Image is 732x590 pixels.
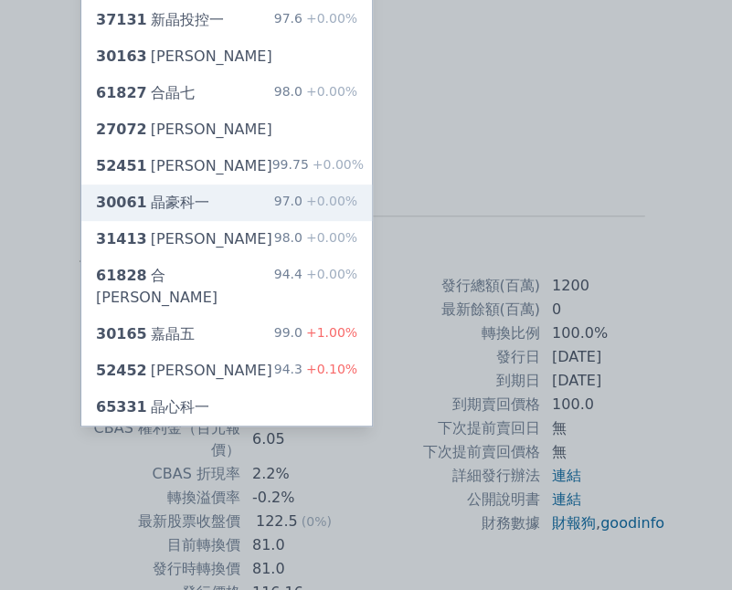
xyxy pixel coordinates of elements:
span: 31413 [96,230,147,248]
a: 30061晶豪科一 97.0+0.00% [81,184,372,221]
a: 61827合晶七 98.0+0.00% [81,75,372,111]
div: 晶心科一 [96,396,209,418]
div: [PERSON_NAME] [96,119,272,141]
a: 30163[PERSON_NAME] [81,38,372,75]
a: 37131新晶投控一 97.6+0.00% [81,2,372,38]
div: 98.0 [274,82,357,104]
span: 65331 [96,398,147,416]
div: [PERSON_NAME] [96,155,272,177]
span: 37131 [96,11,147,28]
a: 30165嘉晶五 99.0+1.00% [81,316,372,353]
div: 97.0 [274,192,357,214]
span: +0.00% [302,84,357,99]
div: [PERSON_NAME] [96,46,272,68]
span: +0.00% [309,157,364,172]
a: 65331晶心科一 [81,389,372,426]
span: +0.00% [302,11,357,26]
div: 99.0 [274,323,357,345]
span: +0.00% [302,230,357,245]
div: 98.0 [274,228,357,250]
a: 61828合[PERSON_NAME] 94.4+0.00% [81,258,372,316]
span: 61827 [96,84,147,101]
div: [PERSON_NAME] [96,360,272,382]
span: +0.10% [302,362,357,376]
span: 30061 [96,194,147,211]
div: [PERSON_NAME] [96,228,272,250]
span: 61828 [96,267,147,284]
div: 94.4 [274,265,357,309]
div: 嘉晶五 [96,323,195,345]
div: 97.6 [274,9,357,31]
div: 新晶投控一 [96,9,224,31]
span: 30165 [96,325,147,342]
a: 27072[PERSON_NAME] [81,111,372,148]
a: 31413[PERSON_NAME] 98.0+0.00% [81,221,372,258]
span: +0.00% [302,267,357,281]
a: 52451[PERSON_NAME] 99.75+0.00% [81,148,372,184]
div: 99.75 [272,155,364,177]
a: 52452[PERSON_NAME] 94.3+0.10% [81,353,372,389]
span: 52452 [96,362,147,379]
div: 合[PERSON_NAME] [96,265,274,309]
span: 27072 [96,121,147,138]
span: +0.00% [302,194,357,208]
div: 94.3 [274,360,357,382]
div: 合晶七 [96,82,195,104]
div: 晶豪科一 [96,192,209,214]
span: 52451 [96,157,147,174]
span: 30163 [96,47,147,65]
span: +1.00% [302,325,357,340]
